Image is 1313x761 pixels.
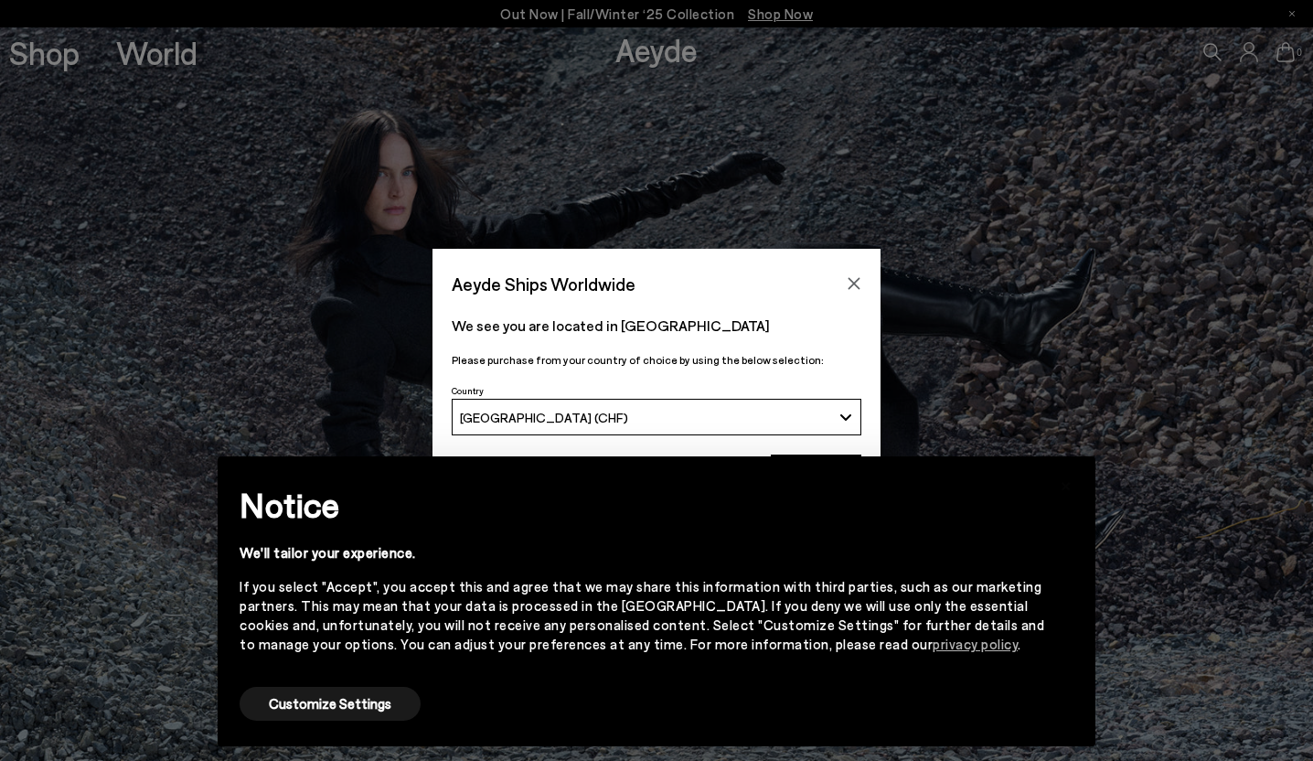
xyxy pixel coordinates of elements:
[1044,462,1088,506] button: Close this notice
[452,315,861,337] p: We see you are located in [GEOGRAPHIC_DATA]
[452,385,484,396] span: Country
[240,481,1044,529] h2: Notice
[452,351,861,369] p: Please purchase from your country of choice by using the below selection:
[452,268,635,300] span: Aeyde Ships Worldwide
[840,270,868,297] button: Close
[460,410,628,425] span: [GEOGRAPHIC_DATA] (CHF)
[240,687,421,721] button: Customize Settings
[933,636,1018,652] a: privacy policy
[240,577,1044,654] div: If you select "Accept", you accept this and agree that we may share this information with third p...
[240,543,1044,563] div: We'll tailor your experience.
[1060,470,1073,497] span: ×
